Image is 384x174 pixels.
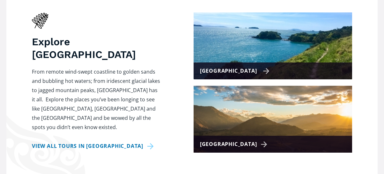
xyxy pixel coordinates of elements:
[194,86,352,153] a: [GEOGRAPHIC_DATA]
[194,12,352,79] a: [GEOGRAPHIC_DATA]
[32,141,156,151] a: View all tours in [GEOGRAPHIC_DATA]
[200,66,270,76] div: [GEOGRAPHIC_DATA]
[32,35,162,61] h3: Explore [GEOGRAPHIC_DATA]
[32,67,162,132] p: From remote wind-swept coastline to golden sands and bubbling hot waters; from iridescent glacial...
[200,140,270,149] div: [GEOGRAPHIC_DATA]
